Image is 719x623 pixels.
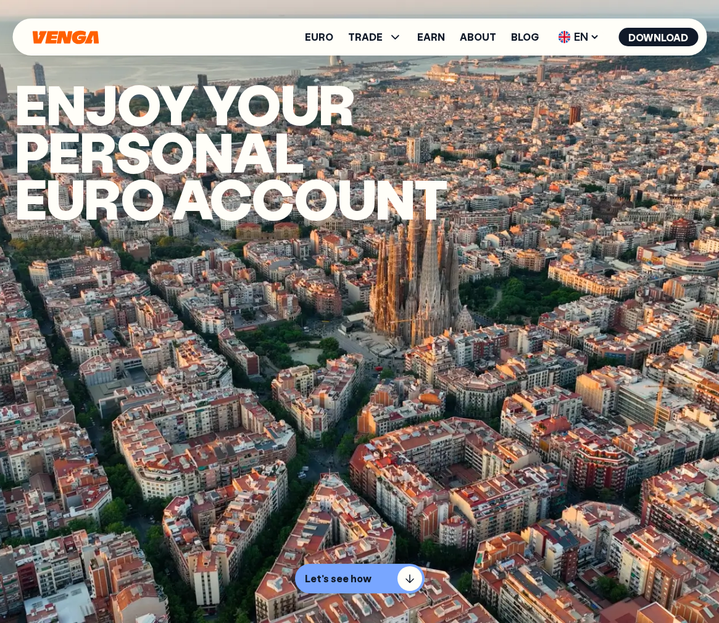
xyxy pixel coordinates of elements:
[295,564,425,593] button: Let's see how
[511,32,539,42] a: Blog
[460,32,496,42] a: About
[554,27,604,47] span: EN
[31,30,100,44] svg: Home
[305,32,333,42] a: Euro
[15,80,539,222] h1: Enjoy your PERSONAL euro account
[618,28,698,46] button: Download
[348,32,383,42] span: TRADE
[348,30,402,44] span: TRADE
[558,31,570,43] img: flag-uk
[417,32,445,42] a: Earn
[305,572,372,585] p: Let's see how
